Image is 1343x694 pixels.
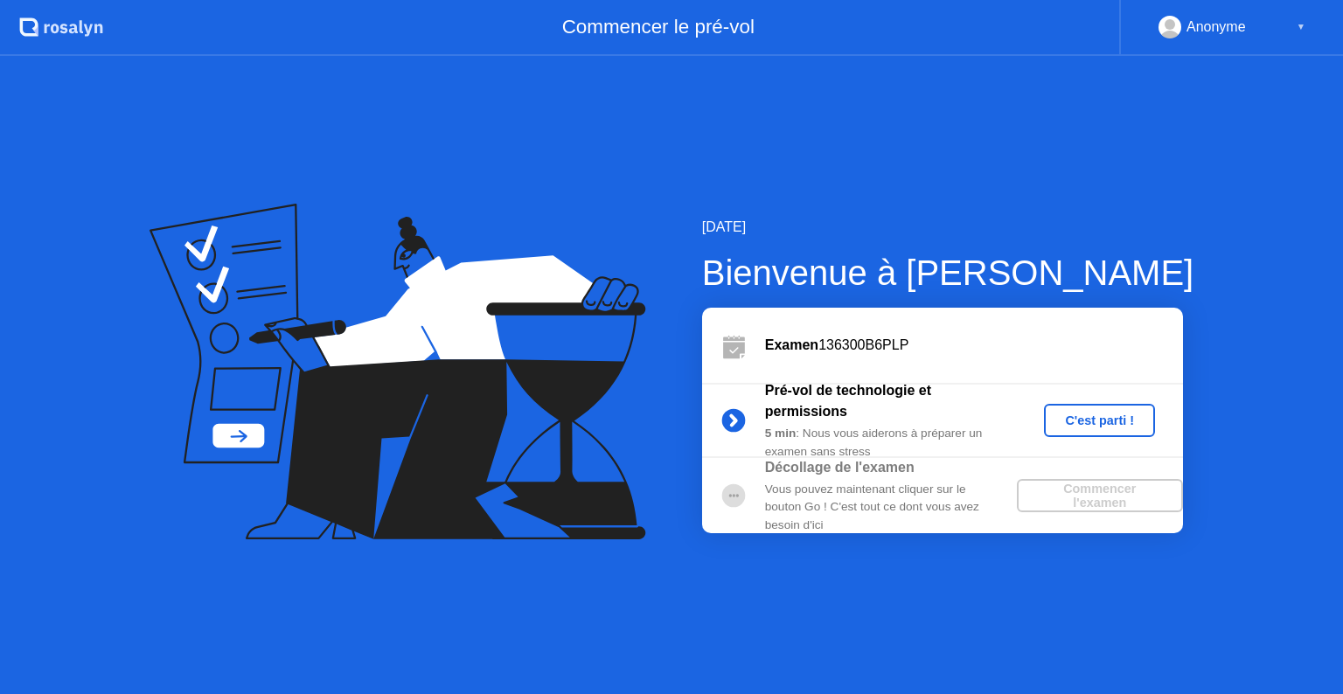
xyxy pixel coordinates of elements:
[765,481,1017,534] div: Vous pouvez maintenant cliquer sur le bouton Go ! C'est tout ce dont vous avez besoin d'ici
[1297,16,1305,38] div: ▼
[765,335,1183,356] div: 136300B6PLP
[702,217,1193,238] div: [DATE]
[1024,482,1176,510] div: Commencer l'examen
[765,337,818,352] b: Examen
[1044,404,1155,437] button: C'est parti !
[765,460,915,475] b: Décollage de l'examen
[1051,413,1148,427] div: C'est parti !
[1017,479,1183,512] button: Commencer l'examen
[765,427,797,440] b: 5 min
[702,246,1193,299] div: Bienvenue à [PERSON_NAME]
[1186,16,1246,38] div: Anonyme
[765,425,1017,461] div: : Nous vous aiderons à préparer un examen sans stress
[765,383,931,419] b: Pré-vol de technologie et permissions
